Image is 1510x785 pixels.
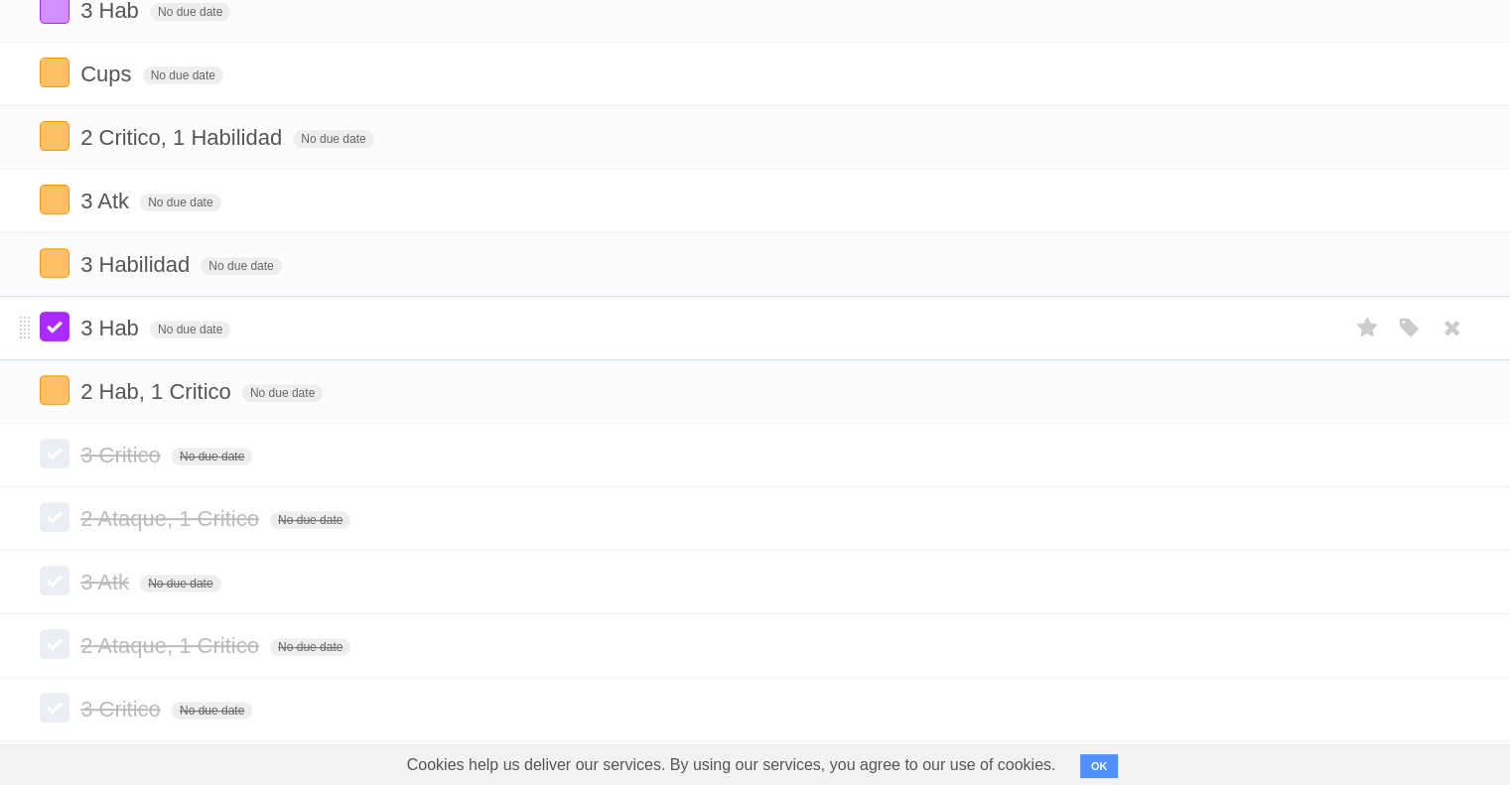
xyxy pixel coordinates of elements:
[80,62,136,86] span: Cups
[40,693,69,722] label: Done
[387,745,1076,785] span: Cookies help us deliver our services. By using our services, you agree to our use of cookies.
[80,125,287,150] span: 2 Critico, 1 Habilidad
[150,3,230,21] span: No due date
[80,316,144,340] span: 3 Hab
[80,633,264,658] span: 2 Ataque, 1 Critico
[40,566,69,595] label: Done
[80,443,166,467] span: 3 Critico
[201,257,281,275] span: No due date
[242,384,323,402] span: No due date
[40,375,69,405] label: Done
[80,570,134,594] span: 3 Atk
[293,130,373,148] span: No due date
[1349,312,1387,344] label: Star task
[270,638,350,656] span: No due date
[172,702,252,720] span: No due date
[143,66,223,84] span: No due date
[40,58,69,87] label: Done
[172,448,252,465] span: No due date
[80,379,236,404] span: 2 Hab, 1 Critico
[140,194,220,211] span: No due date
[270,511,350,529] span: No due date
[80,506,264,531] span: 2 Ataque, 1 Critico
[40,121,69,151] label: Done
[40,185,69,214] label: Done
[1080,754,1119,778] button: OK
[40,248,69,278] label: Done
[140,575,220,592] span: No due date
[40,629,69,659] label: Done
[80,697,166,721] span: 3 Critico
[80,189,134,213] span: 3 Atk
[40,502,69,532] label: Done
[80,252,195,277] span: 3 Habilidad
[40,439,69,468] label: Done
[150,321,230,338] span: No due date
[40,312,69,341] label: Done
